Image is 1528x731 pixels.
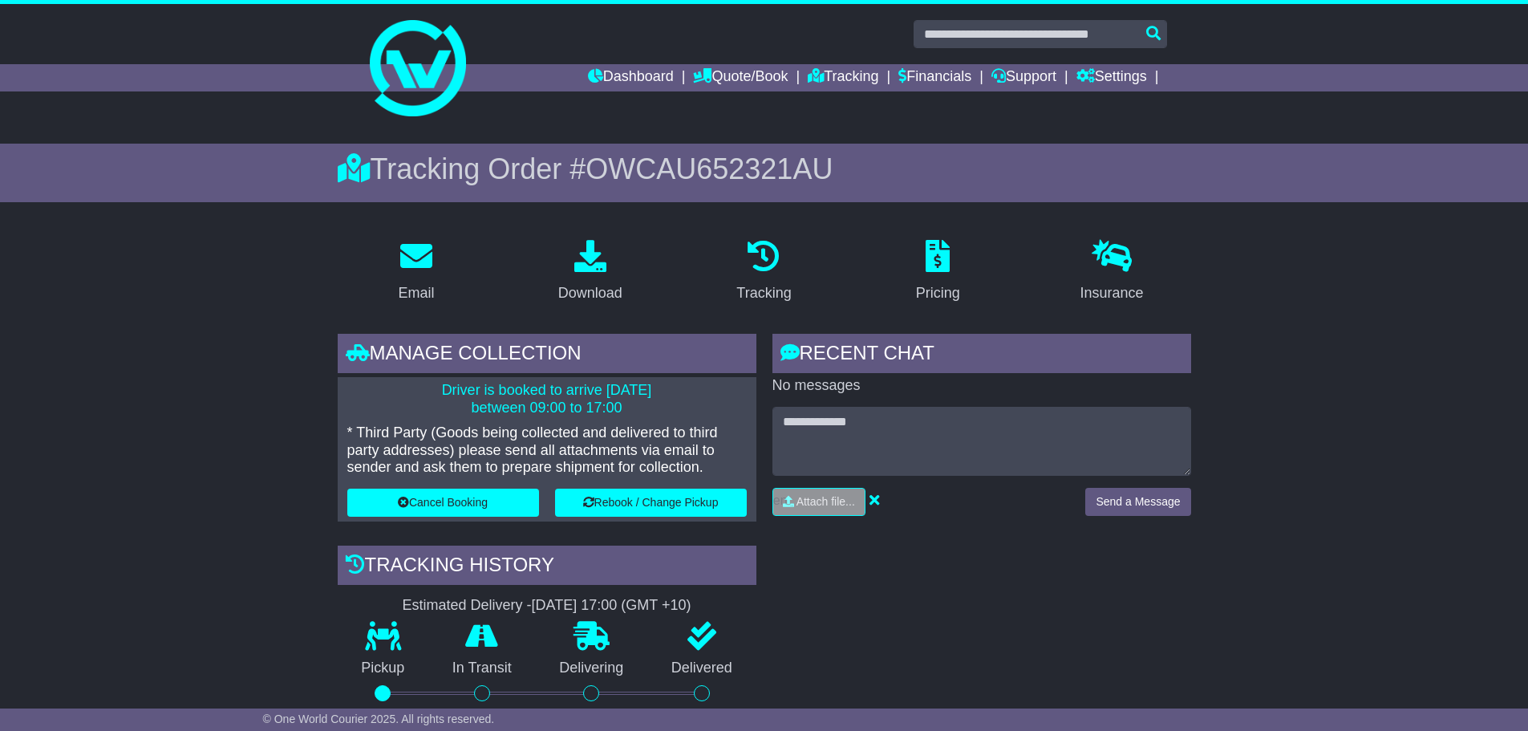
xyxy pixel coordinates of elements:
[338,546,756,589] div: Tracking history
[588,64,674,91] a: Dashboard
[1076,64,1147,91] a: Settings
[347,489,539,517] button: Cancel Booking
[347,424,747,477] p: * Third Party (Goods being collected and delivered to third party addresses) please send all atta...
[1070,234,1154,310] a: Insurance
[1085,488,1190,516] button: Send a Message
[338,597,756,615] div: Estimated Delivery -
[736,282,791,304] div: Tracking
[532,597,691,615] div: [DATE] 17:00 (GMT +10)
[548,234,633,310] a: Download
[647,660,756,677] p: Delivered
[693,64,788,91] a: Quote/Book
[808,64,878,91] a: Tracking
[387,234,444,310] a: Email
[338,152,1191,186] div: Tracking Order #
[338,334,756,377] div: Manage collection
[1080,282,1144,304] div: Insurance
[428,660,536,677] p: In Transit
[898,64,971,91] a: Financials
[586,152,833,185] span: OWCAU652321AU
[347,382,747,416] p: Driver is booked to arrive [DATE] between 09:00 to 17:00
[398,282,434,304] div: Email
[555,489,747,517] button: Rebook / Change Pickup
[916,282,960,304] div: Pricing
[263,713,495,725] span: © One World Courier 2025. All rights reserved.
[338,660,429,677] p: Pickup
[726,234,801,310] a: Tracking
[906,234,971,310] a: Pricing
[536,660,648,677] p: Delivering
[558,282,622,304] div: Download
[991,64,1056,91] a: Support
[772,334,1191,377] div: RECENT CHAT
[772,377,1191,395] p: No messages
